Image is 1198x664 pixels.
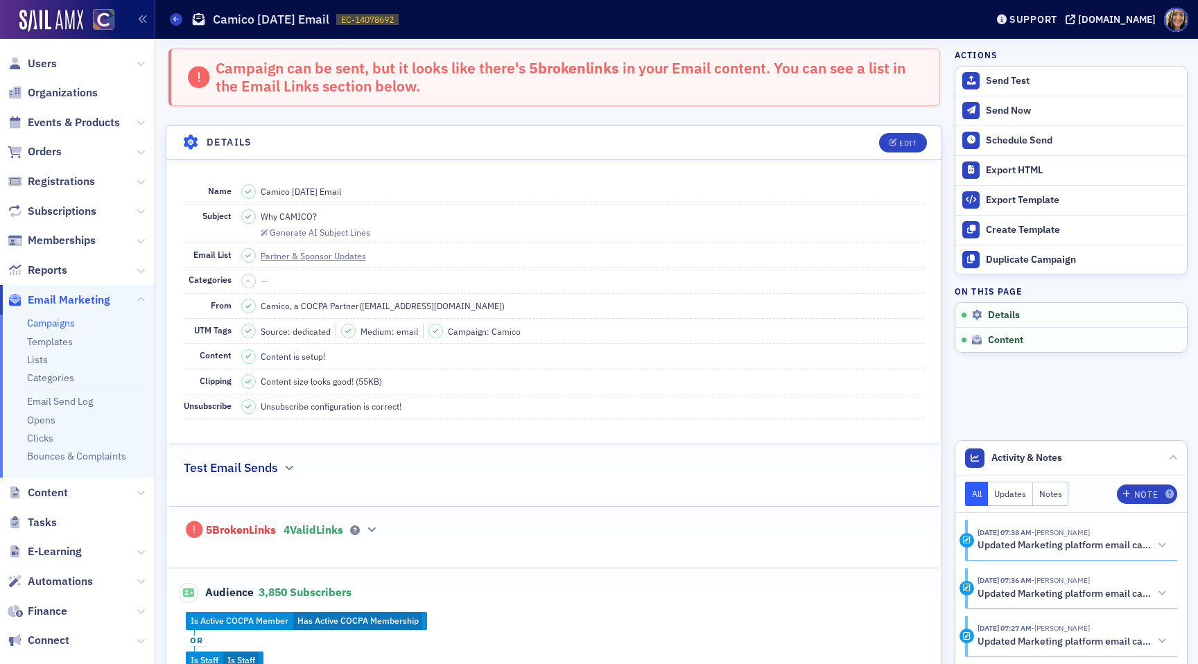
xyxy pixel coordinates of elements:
[28,604,67,619] span: Finance
[200,375,232,386] span: Clipping
[28,144,62,159] span: Orders
[986,224,1180,236] div: Create Template
[27,353,48,366] a: Lists
[1134,491,1158,498] div: Note
[28,56,57,71] span: Users
[207,135,252,150] h4: Details
[8,515,57,530] a: Tasks
[208,185,232,196] span: Name
[955,155,1187,185] a: Export HTML
[978,623,1032,633] time: 10/15/2025 07:27 AM
[978,539,1151,552] h5: Updated Marketing platform email campaign: Camico [DATE] Email
[978,527,1032,537] time: 10/15/2025 07:38 AM
[8,263,67,278] a: Reports
[27,432,53,444] a: Clicks
[28,233,96,248] span: Memberships
[978,539,1167,553] button: Updated Marketing platform email campaign: Camico [DATE] Email
[529,58,619,78] strong: 5 broken links
[27,450,126,462] a: Bounces & Complaints
[988,482,1033,506] button: Updates
[991,451,1062,465] span: Activity & Notes
[955,67,1187,96] button: Send Test
[965,482,989,506] button: All
[8,544,82,559] a: E-Learning
[27,372,74,384] a: Categories
[1033,482,1069,506] button: Notes
[28,85,98,101] span: Organizations
[978,586,1167,601] button: Updated Marketing platform email campaign: Camico [DATE] Email
[184,400,232,411] span: Unsubscribe
[8,485,68,500] a: Content
[8,144,62,159] a: Orders
[211,299,232,311] span: From
[261,299,505,312] span: Camico, a COCPA Partner ( [EMAIL_ADDRESS][DOMAIN_NAME] )
[8,204,96,219] a: Subscriptions
[179,583,254,602] span: Audience
[341,14,394,26] span: EC-14078692
[8,633,69,648] a: Connect
[8,574,93,589] a: Automations
[261,250,379,262] a: Partner & Sponsor Updates
[986,105,1180,117] div: Send Now
[879,133,927,152] button: Edit
[960,629,974,643] div: Activity
[8,174,95,189] a: Registrations
[261,325,331,338] span: Source: dedicated
[261,350,325,362] span: Content is setup!
[988,309,1020,322] span: Details
[986,164,1180,177] div: Export HTML
[246,276,250,286] span: –
[1032,527,1090,537] span: Lauren Standiford
[8,85,98,101] a: Organizations
[213,11,329,28] h1: Camico [DATE] Email
[978,575,1032,585] time: 10/15/2025 07:36 AM
[988,334,1023,347] span: Content
[28,633,69,648] span: Connect
[261,275,268,286] span: —
[986,194,1180,207] div: Export Template
[27,335,73,348] a: Templates
[28,204,96,219] span: Subscriptions
[955,49,998,61] h4: Actions
[27,414,55,426] a: Opens
[194,324,232,335] span: UTM Tags
[955,96,1187,125] button: Send Now
[261,400,401,412] span: Unsubscribe configuration is correct!
[1032,575,1090,585] span: Lauren Standiford
[960,581,974,595] div: Activity
[1009,13,1057,26] div: Support
[28,515,57,530] span: Tasks
[978,588,1151,600] h5: Updated Marketing platform email campaign: Camico [DATE] Email
[261,375,382,387] span: Content size looks good! (55KB)
[193,249,232,260] span: Email List
[28,115,120,130] span: Events & Products
[27,395,93,408] a: Email Send Log
[202,210,232,221] span: Subject
[189,274,232,285] span: Categories
[259,585,351,599] span: 3,850 Subscribers
[899,139,917,147] div: Edit
[361,325,418,338] span: Medium: email
[955,245,1187,274] button: Duplicate Campaign
[960,533,974,548] div: Activity
[955,125,1187,155] button: Schedule Send
[978,636,1151,648] h5: Updated Marketing platform email campaign: Camico [DATE] Email
[986,134,1180,147] div: Schedule Send
[1078,13,1156,26] div: [DOMAIN_NAME]
[270,229,370,236] div: Generate AI Subject Lines
[8,233,96,248] a: Memberships
[1032,623,1090,633] span: Lauren Standiford
[28,485,68,500] span: Content
[8,115,120,130] a: Events & Products
[8,604,67,619] a: Finance
[28,263,67,278] span: Reports
[27,317,75,329] a: Campaigns
[19,10,83,32] a: SailAMX
[261,225,370,238] button: Generate AI Subject Lines
[1117,484,1177,504] button: Note
[200,349,232,360] span: Content
[955,185,1187,215] a: Export Template
[28,174,95,189] span: Registrations
[184,459,278,477] h2: Test Email Sends
[83,9,114,33] a: View Homepage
